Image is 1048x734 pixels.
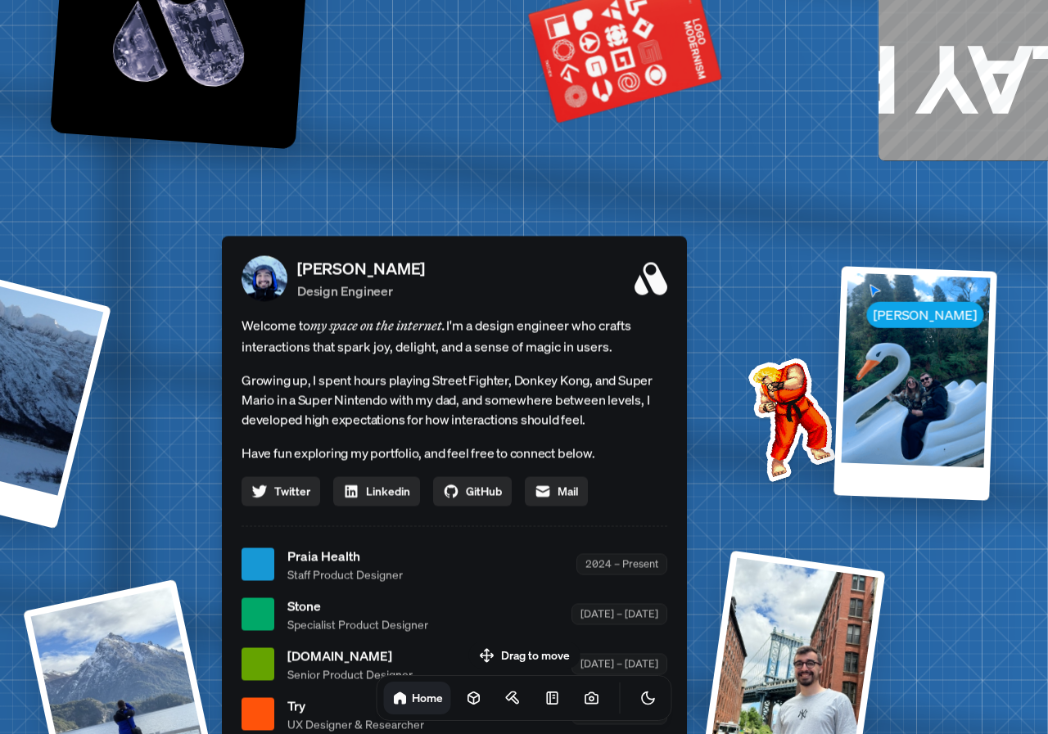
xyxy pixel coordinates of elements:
[242,476,320,506] a: Twitter
[333,476,420,506] a: Linkedin
[287,615,428,633] span: Specialist Product Designer
[287,715,424,732] span: UX Designer & Researcher
[297,256,425,281] p: [PERSON_NAME]
[558,483,578,500] span: Mail
[706,333,871,498] img: Profile example
[287,646,413,665] span: [DOMAIN_NAME]
[242,255,287,301] img: Profile Picture
[287,565,403,583] span: Staff Product Designer
[297,281,425,300] p: Design Engineer
[466,483,502,500] span: GitHub
[287,665,413,682] span: Senior Product Designer
[287,596,428,615] span: Stone
[433,476,512,506] a: GitHub
[632,682,665,714] button: Toggle Theme
[310,317,446,333] em: my space on the internet.
[274,483,310,500] span: Twitter
[287,696,424,715] span: Try
[384,682,451,714] a: Home
[242,370,667,429] p: Growing up, I spent hours playing Street Fighter, Donkey Kong, and Super Mario in a Super Nintend...
[576,554,667,574] div: 2024 – Present
[412,690,443,705] h1: Home
[525,476,588,506] a: Mail
[287,546,403,565] span: Praia Health
[242,442,667,463] p: Have fun exploring my portfolio, and feel free to connect below.
[571,604,667,624] div: [DATE] – [DATE]
[242,314,667,357] span: Welcome to I'm a design engineer who crafts interactions that spark joy, delight, and a sense of ...
[366,483,410,500] span: Linkedin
